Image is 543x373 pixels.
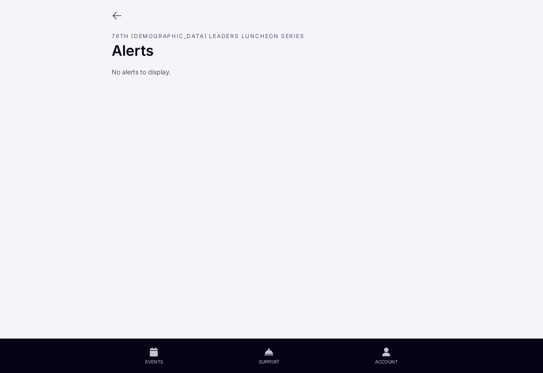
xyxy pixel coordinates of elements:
[327,339,446,373] a: Account
[211,339,327,373] a: Support
[97,339,211,373] a: Events
[375,358,398,365] span: Account
[112,34,431,39] div: 76th [DEMOGRAPHIC_DATA] Leaders Luncheon Series
[259,358,279,365] span: Support
[112,68,431,76] div: No alerts to display.
[112,42,431,59] div: Alerts
[145,358,163,365] span: Events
